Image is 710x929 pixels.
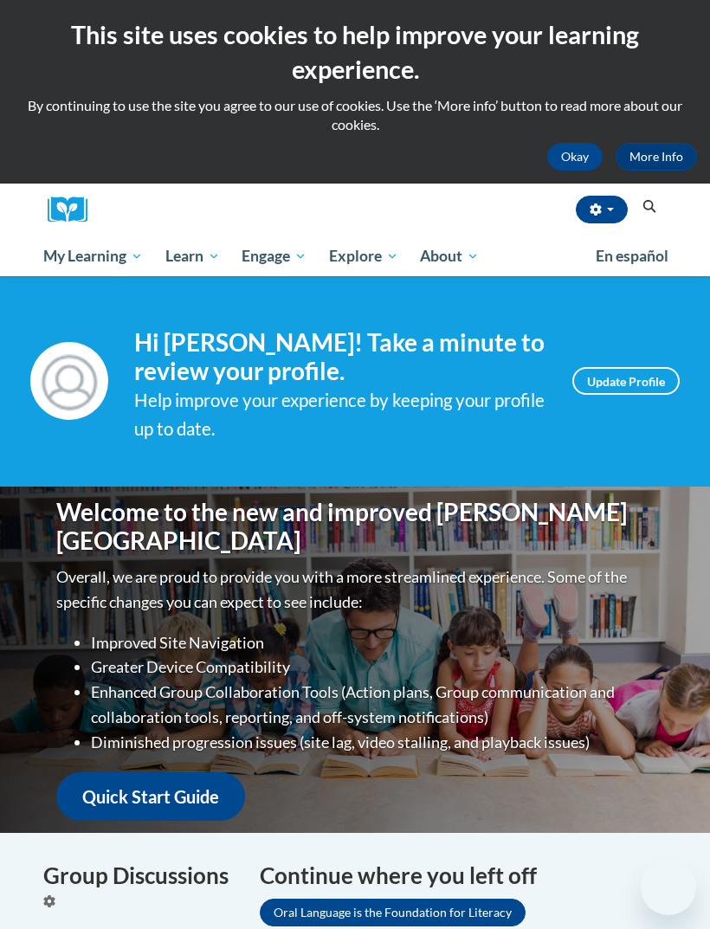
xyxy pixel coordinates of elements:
[318,236,410,276] a: Explore
[636,197,662,217] button: Search
[242,246,307,267] span: Engage
[32,236,154,276] a: My Learning
[48,197,100,223] img: Logo brand
[616,143,697,171] a: More Info
[260,899,526,926] a: Oral Language is the Foundation for Literacy
[48,197,100,223] a: Cox Campus
[30,236,680,276] div: Main menu
[30,342,108,420] img: Profile Image
[13,17,697,87] h2: This site uses cookies to help improve your learning experience.
[134,386,546,443] div: Help improve your experience by keeping your profile up to date.
[91,680,654,730] li: Enhanced Group Collaboration Tools (Action plans, Group communication and collaboration tools, re...
[576,196,628,223] button: Account Settings
[134,328,546,386] h4: Hi [PERSON_NAME]! Take a minute to review your profile.
[260,859,667,893] h4: Continue where you left off
[420,246,479,267] span: About
[410,236,491,276] a: About
[572,367,680,395] a: Update Profile
[329,246,398,267] span: Explore
[547,143,603,171] button: Okay
[91,730,654,755] li: Diminished progression issues (site lag, video stalling, and playback issues)
[56,564,654,615] p: Overall, we are proud to provide you with a more streamlined experience. Some of the specific cha...
[165,246,220,267] span: Learn
[56,772,245,822] a: Quick Start Guide
[91,655,654,680] li: Greater Device Compatibility
[584,238,680,274] a: En español
[43,246,143,267] span: My Learning
[641,860,696,915] iframe: Button to launch messaging window
[13,96,697,134] p: By continuing to use the site you agree to our use of cookies. Use the ‘More info’ button to read...
[596,247,668,265] span: En español
[230,236,318,276] a: Engage
[56,498,654,556] h1: Welcome to the new and improved [PERSON_NAME][GEOGRAPHIC_DATA]
[91,630,654,655] li: Improved Site Navigation
[43,859,234,893] h4: Group Discussions
[154,236,231,276] a: Learn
